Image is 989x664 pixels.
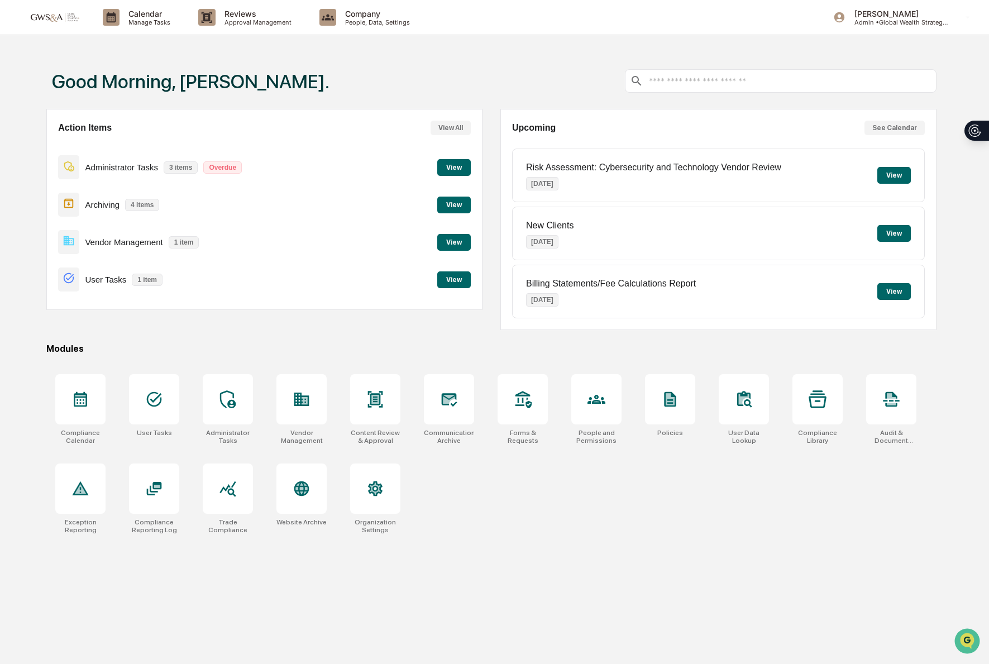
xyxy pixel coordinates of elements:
[85,163,158,172] p: Administrator Tasks
[77,136,143,156] a: 🗄️Attestations
[437,236,471,247] a: View
[437,234,471,251] button: View
[22,141,72,152] span: Preclearance
[38,97,146,106] div: We're offline, we'll be back soon
[571,429,622,445] div: People and Permissions
[276,518,327,526] div: Website Archive
[55,429,106,445] div: Compliance Calendar
[216,9,297,18] p: Reviews
[792,429,843,445] div: Compliance Library
[866,429,916,445] div: Audit & Document Logs
[11,163,20,172] div: 🔎
[55,518,106,534] div: Exception Reporting
[526,293,558,307] p: [DATE]
[953,627,983,657] iframe: Open customer support
[424,429,474,445] div: Communications Archive
[7,157,75,178] a: 🔎Data Lookup
[203,429,253,445] div: Administrator Tasks
[190,89,203,102] button: Start new chat
[92,141,138,152] span: Attestations
[276,429,327,445] div: Vendor Management
[11,85,31,106] img: 1746055101610-c473b297-6a78-478c-a979-82029cc54cd1
[129,518,179,534] div: Compliance Reporting Log
[79,189,135,198] a: Powered byPylon
[526,177,558,190] p: [DATE]
[203,518,253,534] div: Trade Compliance
[27,12,80,22] img: logo
[85,237,163,247] p: Vendor Management
[132,274,163,286] p: 1 item
[58,123,112,133] h2: Action Items
[169,236,199,249] p: 1 item
[7,136,77,156] a: 🖐️Preclearance
[336,18,415,26] p: People, Data, Settings
[498,429,548,445] div: Forms & Requests
[216,18,297,26] p: Approval Management
[877,225,911,242] button: View
[22,162,70,173] span: Data Lookup
[46,343,937,354] div: Modules
[864,121,925,135] button: See Calendar
[845,9,949,18] p: [PERSON_NAME]
[137,429,172,437] div: User Tasks
[437,159,471,176] button: View
[81,142,90,151] div: 🗄️
[526,163,781,173] p: Risk Assessment: Cybersecurity and Technology Vendor Review
[350,518,400,534] div: Organization Settings
[719,429,769,445] div: User Data Lookup
[437,197,471,213] button: View
[52,70,329,93] h1: Good Morning, [PERSON_NAME].
[120,18,176,26] p: Manage Tasks
[437,161,471,172] a: View
[845,18,949,26] p: Admin • Global Wealth Strategies Associates
[164,161,198,174] p: 3 items
[657,429,683,437] div: Policies
[85,200,120,209] p: Archiving
[111,189,135,198] span: Pylon
[526,279,696,289] p: Billing Statements/Fee Calculations Report
[11,142,20,151] div: 🖐️
[11,23,203,41] p: How can we help?
[437,271,471,288] button: View
[336,9,415,18] p: Company
[512,123,556,133] h2: Upcoming
[125,199,159,211] p: 4 items
[350,429,400,445] div: Content Review & Approval
[526,235,558,249] p: [DATE]
[437,199,471,209] a: View
[203,161,242,174] p: Overdue
[877,167,911,184] button: View
[38,85,183,97] div: Start new chat
[437,274,471,284] a: View
[431,121,471,135] button: View All
[877,283,911,300] button: View
[85,275,126,284] p: User Tasks
[120,9,176,18] p: Calendar
[526,221,574,231] p: New Clients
